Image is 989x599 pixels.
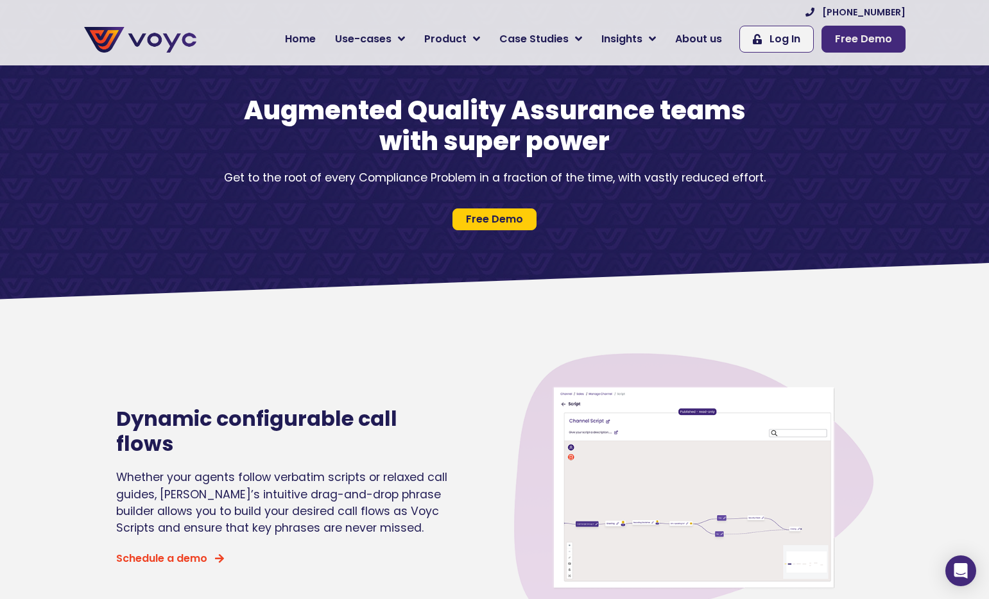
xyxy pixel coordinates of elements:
[805,6,906,19] a: [PHONE_NUMBER]
[84,27,196,53] img: voyc-full-logo
[116,407,456,456] h2: Dynamic configurable call flows
[945,555,976,586] div: Open Intercom Messenger
[325,26,415,52] a: Use-cases
[424,31,467,47] span: Product
[835,31,892,47] span: Free Demo
[592,26,666,52] a: Insights
[452,208,537,230] a: Free Demo
[275,26,325,52] a: Home
[116,553,207,564] span: Schedule a demo
[285,31,316,47] span: Home
[822,6,906,19] span: [PHONE_NUMBER]
[116,553,224,564] a: Schedule a demo
[116,469,456,537] p: Whether your agents follow verbatim scripts or relaxed call guides, [PERSON_NAME]’s intuitive dra...
[335,31,391,47] span: Use-cases
[490,26,592,52] a: Case Studies
[666,26,732,52] a: About us
[415,26,490,52] a: Product
[770,31,800,47] span: Log In
[739,26,814,53] a: Log In
[238,95,752,156] h1: Augmented Quality Assurance teams with super power
[206,169,784,186] p: Get to the root of every Compliance Problem in a fraction of the time, with vastly reduced effort.
[466,214,523,224] span: Free Demo
[499,31,569,47] span: Case Studies
[821,26,906,53] a: Free Demo
[675,31,722,47] span: About us
[601,31,642,47] span: Insights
